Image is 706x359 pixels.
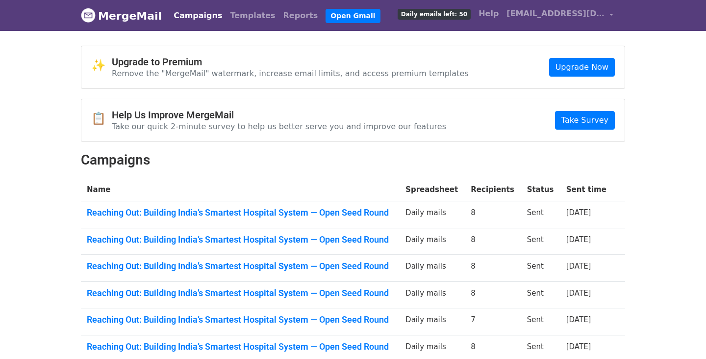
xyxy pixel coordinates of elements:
a: Daily emails left: 50 [394,4,475,24]
h2: Campaigns [81,152,625,168]
th: Status [521,178,560,201]
a: [EMAIL_ADDRESS][DOMAIN_NAME] [503,4,617,27]
td: Daily mails [400,255,465,282]
h4: Upgrade to Premium [112,56,469,68]
td: 8 [465,201,521,228]
td: Daily mails [400,201,465,228]
td: Daily mails [400,308,465,335]
img: MergeMail logo [81,8,96,23]
a: Reaching Out: Building India’s Smartest Hospital System — Open Seed Round [87,314,394,325]
h4: Help Us Improve MergeMail [112,109,446,121]
td: Sent [521,281,560,308]
a: MergeMail [81,5,162,26]
a: [DATE] [566,289,591,298]
a: Take Survey [555,111,615,130]
a: Reaching Out: Building India’s Smartest Hospital System — Open Seed Round [87,261,394,272]
td: 7 [465,308,521,335]
td: Sent [521,228,560,255]
a: Reaching Out: Building India’s Smartest Hospital System — Open Seed Round [87,288,394,299]
a: Reaching Out: Building India’s Smartest Hospital System — Open Seed Round [87,234,394,245]
td: Sent [521,255,560,282]
td: Daily mails [400,228,465,255]
p: Take our quick 2-minute survey to help us better serve you and improve our features [112,121,446,132]
span: ✨ [91,58,112,73]
p: Remove the "MergeMail" watermark, increase email limits, and access premium templates [112,68,469,79]
span: [EMAIL_ADDRESS][DOMAIN_NAME] [506,8,605,20]
th: Spreadsheet [400,178,465,201]
th: Recipients [465,178,521,201]
span: 📋 [91,111,112,126]
th: Sent time [560,178,613,201]
a: Reaching Out: Building India’s Smartest Hospital System — Open Seed Round [87,207,394,218]
a: [DATE] [566,315,591,324]
td: Sent [521,201,560,228]
td: 8 [465,281,521,308]
a: Reports [279,6,322,26]
a: [DATE] [566,235,591,244]
th: Name [81,178,400,201]
a: [DATE] [566,342,591,351]
a: Upgrade Now [549,58,615,77]
a: [DATE] [566,262,591,271]
td: 8 [465,255,521,282]
a: [DATE] [566,208,591,217]
a: Reaching Out: Building India’s Smartest Hospital System — Open Seed Round [87,341,394,352]
td: 8 [465,228,521,255]
a: Help [475,4,503,24]
td: Daily mails [400,281,465,308]
a: Campaigns [170,6,226,26]
td: Sent [521,308,560,335]
span: Daily emails left: 50 [398,9,471,20]
a: Open Gmail [326,9,380,23]
a: Templates [226,6,279,26]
